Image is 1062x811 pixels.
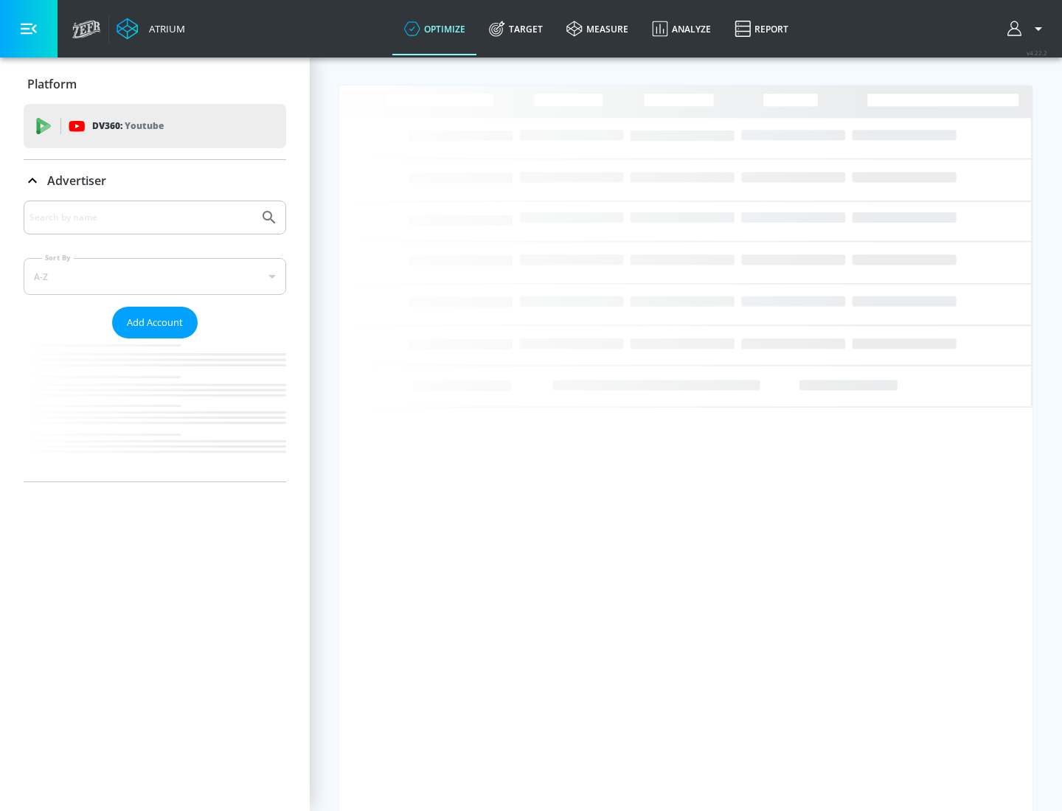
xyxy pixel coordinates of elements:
[640,2,723,55] a: Analyze
[723,2,800,55] a: Report
[24,160,286,201] div: Advertiser
[47,173,106,189] p: Advertiser
[392,2,477,55] a: optimize
[24,201,286,481] div: Advertiser
[24,63,286,105] div: Platform
[1027,49,1047,57] span: v 4.22.2
[24,338,286,481] nav: list of Advertiser
[143,22,185,35] div: Atrium
[477,2,555,55] a: Target
[127,314,183,331] span: Add Account
[29,208,253,227] input: Search by name
[125,118,164,133] p: Youtube
[27,76,77,92] p: Platform
[24,258,286,295] div: A-Z
[92,118,164,134] p: DV360:
[42,253,74,262] label: Sort By
[112,307,198,338] button: Add Account
[117,18,185,40] a: Atrium
[555,2,640,55] a: measure
[24,104,286,148] div: DV360: Youtube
